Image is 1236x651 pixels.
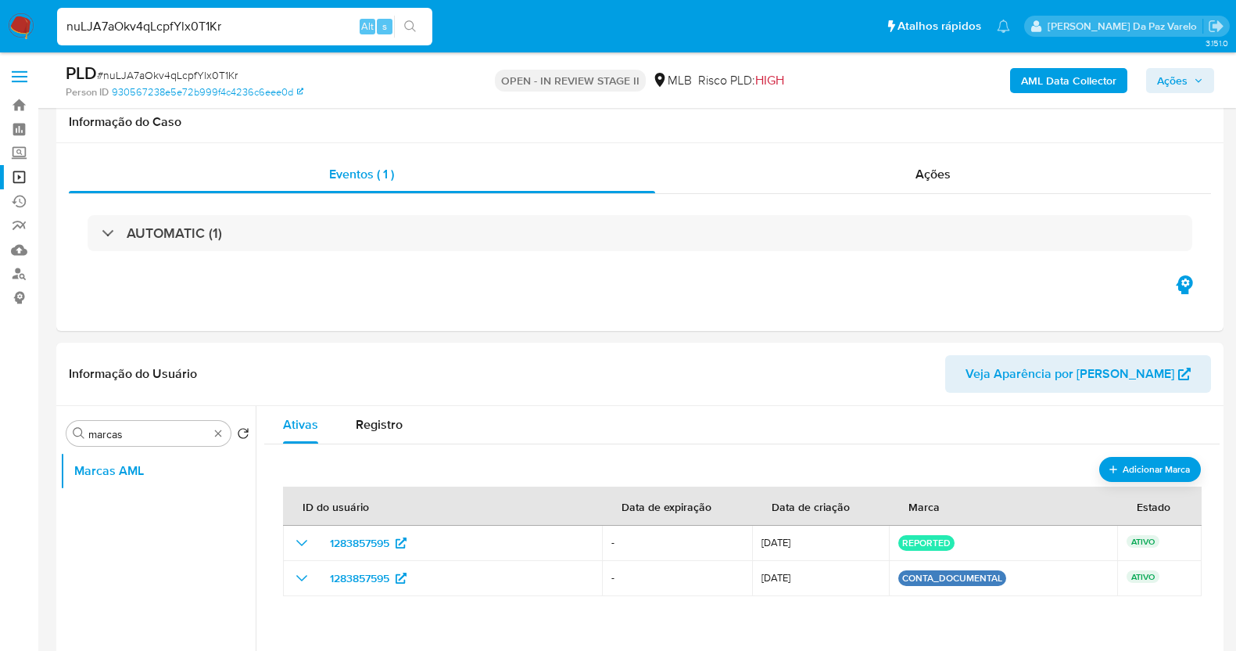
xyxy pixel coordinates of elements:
[69,366,197,382] h1: Informação do Usuário
[997,20,1010,33] a: Notificações
[329,165,394,183] span: Eventos ( 1 )
[652,72,692,89] div: MLB
[60,452,256,490] button: Marcas AML
[966,355,1174,393] span: Veja Aparência por [PERSON_NAME]
[1048,19,1202,34] p: patricia.varelo@mercadopago.com.br
[127,225,222,242] h3: AUTOMATIC (1)
[495,70,646,92] p: OPEN - IN REVIEW STAGE II
[361,19,374,34] span: Alt
[897,18,981,34] span: Atalhos rápidos
[66,60,97,85] b: PLD
[237,427,249,444] button: Retornar ao pedido padrão
[88,215,1192,251] div: AUTOMATIC (1)
[915,165,951,183] span: Ações
[73,427,85,440] button: Procurar
[1208,18,1224,34] a: Sair
[69,114,1211,130] h1: Informação do Caso
[755,71,784,89] span: HIGH
[382,19,387,34] span: s
[112,85,303,99] a: 930567238e5e72b999f4c4236c6eee0d
[1010,68,1127,93] button: AML Data Collector
[88,427,209,441] input: Procurar
[212,427,224,440] button: Apagar busca
[945,355,1211,393] button: Veja Aparência por [PERSON_NAME]
[57,16,432,37] input: Pesquise usuários ou casos...
[1146,68,1214,93] button: Ações
[66,85,109,99] b: Person ID
[1021,68,1116,93] b: AML Data Collector
[394,16,426,38] button: search-icon
[698,72,784,89] span: Risco PLD:
[1157,68,1188,93] span: Ações
[97,67,238,83] span: # nuLJA7aOkv4qLcpfYlx0T1Kr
